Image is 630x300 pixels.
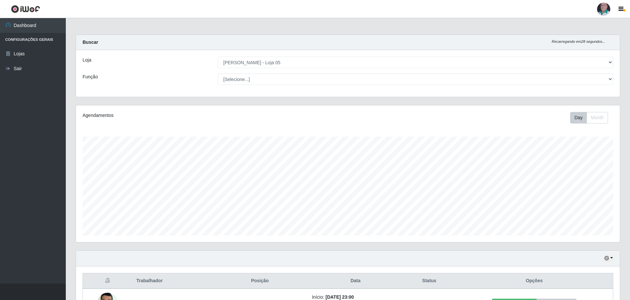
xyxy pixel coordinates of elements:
[83,73,98,80] label: Função
[308,273,403,289] th: Data
[83,57,91,64] label: Loja
[552,40,605,43] i: Recarregando em 28 segundos...
[83,40,98,45] strong: Buscar
[456,273,613,289] th: Opções
[325,294,354,300] time: [DATE] 23:00
[570,112,608,123] div: First group
[212,273,308,289] th: Posição
[83,112,298,119] div: Agendamentos
[587,112,608,123] button: Month
[570,112,613,123] div: Toolbar with button groups
[570,112,587,123] button: Day
[132,273,212,289] th: Trabalhador
[403,273,456,289] th: Status
[11,5,40,13] img: CoreUI Logo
